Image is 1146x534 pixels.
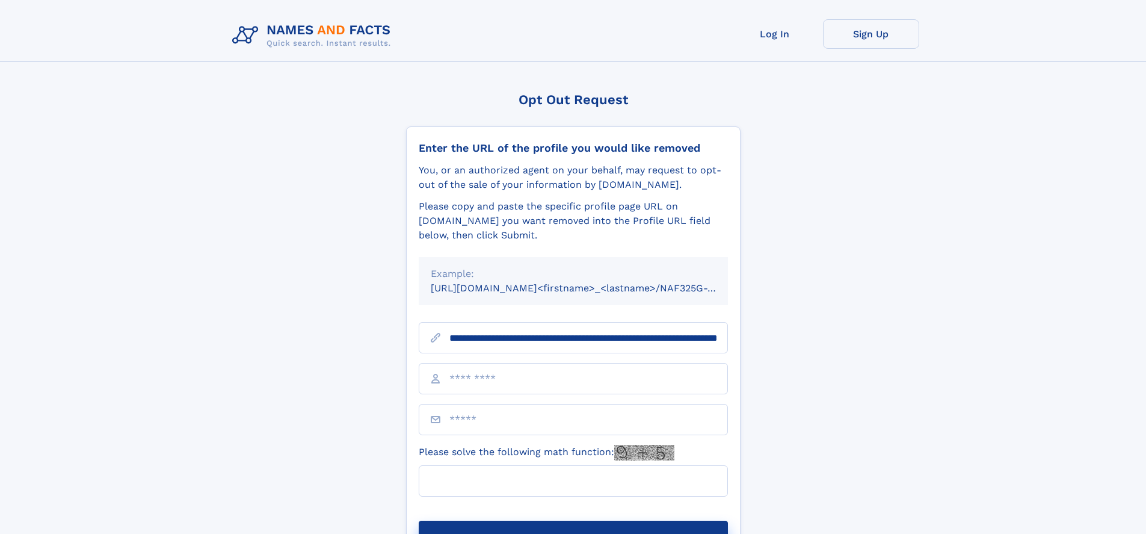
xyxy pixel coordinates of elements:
[419,163,728,192] div: You, or an authorized agent on your behalf, may request to opt-out of the sale of your informatio...
[406,92,741,107] div: Opt Out Request
[419,141,728,155] div: Enter the URL of the profile you would like removed
[431,282,751,294] small: [URL][DOMAIN_NAME]<firstname>_<lastname>/NAF325G-xxxxxxxx
[823,19,919,49] a: Sign Up
[727,19,823,49] a: Log In
[419,199,728,243] div: Please copy and paste the specific profile page URL on [DOMAIN_NAME] you want removed into the Pr...
[227,19,401,52] img: Logo Names and Facts
[431,267,716,281] div: Example:
[419,445,674,461] label: Please solve the following math function:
